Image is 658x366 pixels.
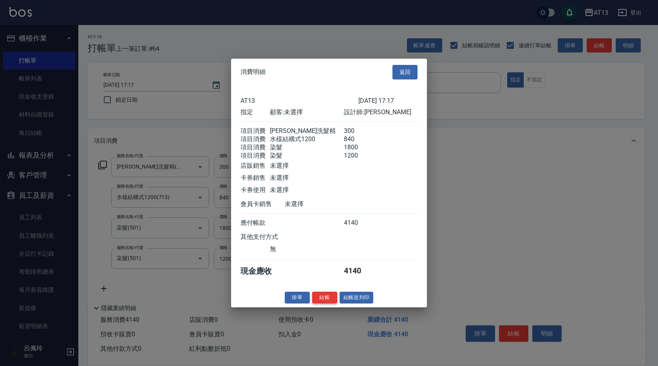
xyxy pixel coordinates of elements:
[240,200,285,208] div: 會員卡銷售
[240,219,270,227] div: 應付帳款
[270,161,343,170] div: 未選擇
[344,108,418,116] div: 設計師: [PERSON_NAME]
[270,143,343,151] div: 染髮
[270,151,343,160] div: 染髮
[344,151,373,160] div: 1200
[240,233,300,241] div: 其他支付方式
[240,186,270,194] div: 卡券使用
[340,291,374,303] button: 結帳並列印
[270,135,343,143] div: 水樣結構式1200
[270,186,343,194] div: 未選擇
[344,127,373,135] div: 300
[344,135,373,143] div: 840
[240,127,270,135] div: 項目消費
[240,151,270,160] div: 項目消費
[312,291,337,303] button: 結帳
[270,127,343,135] div: [PERSON_NAME]洗髮精
[240,143,270,151] div: 項目消費
[392,65,418,79] button: 返回
[240,108,270,116] div: 指定
[270,174,343,182] div: 未選擇
[240,174,270,182] div: 卡券銷售
[240,68,266,76] span: 消費明細
[285,200,358,208] div: 未選擇
[240,97,358,104] div: AT13
[240,135,270,143] div: 項目消費
[344,219,373,227] div: 4140
[270,245,343,253] div: 無
[240,266,285,276] div: 現金應收
[344,266,373,276] div: 4140
[344,143,373,151] div: 1800
[285,291,310,303] button: 掛單
[270,108,343,116] div: 顧客: 未選擇
[240,161,270,170] div: 店販銷售
[358,97,418,104] div: [DATE] 17:17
